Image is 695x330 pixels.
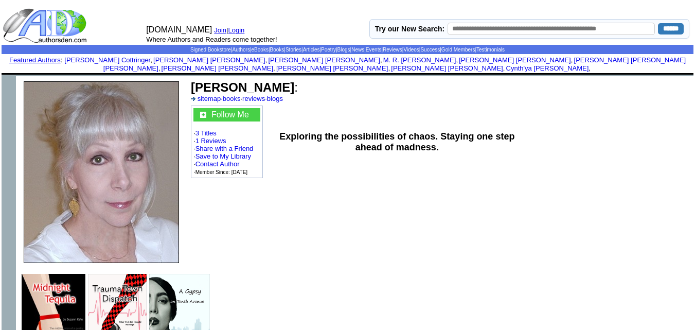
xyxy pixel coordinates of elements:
[9,56,61,64] a: Featured Authors
[223,95,241,102] a: books
[403,47,419,53] a: Videos
[191,80,298,94] font: :
[191,97,195,101] img: a_336699.gif
[275,66,276,72] font: i
[152,58,153,63] font: i
[279,131,514,152] b: Exploring the possibilities of chaos. Staying one step ahead of madness.
[191,80,294,94] b: [PERSON_NAME]
[382,58,383,63] font: i
[591,66,592,72] font: i
[162,64,273,72] a: [PERSON_NAME] [PERSON_NAME]
[195,129,217,137] a: 3 Titles
[146,36,277,43] font: Where Authors and Readers come together!
[193,108,260,176] font: · · · · · ·
[347,73,348,75] img: shim.gif
[267,58,268,63] font: i
[420,47,440,53] a: Success
[351,47,364,53] a: News
[103,56,686,72] a: [PERSON_NAME] [PERSON_NAME] [PERSON_NAME]
[321,47,336,53] a: Poetry
[252,47,269,53] a: eBooks
[195,160,240,168] a: Contact Author
[2,76,16,91] img: shim.gif
[226,26,248,34] font: |
[573,58,574,63] font: i
[195,137,226,145] a: 1 Reviews
[276,64,388,72] a: [PERSON_NAME] [PERSON_NAME]
[303,47,320,53] a: Articles
[228,26,245,34] a: Login
[267,95,283,102] a: blogs
[24,81,179,263] img: 127148.jpg
[191,95,283,102] font: · · ·
[337,47,350,53] a: Blogs
[190,47,231,53] a: Signed Bookstore
[459,56,571,64] a: [PERSON_NAME] [PERSON_NAME]
[286,47,301,53] a: Stories
[366,47,382,53] a: Events
[200,112,206,118] img: gc.jpg
[195,145,254,152] a: Share with a Friend
[458,58,459,63] font: i
[190,47,505,53] span: | | | | | | | | | | | | | |
[64,56,686,72] font: , , , , , , , , , ,
[86,319,87,319] img: shim.gif
[195,152,251,160] a: Save to My Library
[195,169,248,175] font: Member Since: [DATE]
[9,56,62,64] font: :
[375,25,444,33] label: Try our New Search:
[160,66,161,72] font: i
[383,56,456,64] a: M. R. [PERSON_NAME]
[153,56,265,64] a: [PERSON_NAME] [PERSON_NAME]
[64,56,150,64] a: [PERSON_NAME] Cottringer
[270,47,284,53] a: Books
[347,75,348,76] img: shim.gif
[505,66,506,72] font: i
[146,25,212,34] font: [DOMAIN_NAME]
[390,66,391,72] font: i
[198,95,221,102] a: sitemap
[242,95,265,102] a: reviews
[506,64,589,72] a: Cynth'ya [PERSON_NAME]
[3,8,89,44] img: logo_ad.gif
[211,110,249,119] a: Follow Me
[441,47,475,53] a: Gold Members
[476,47,505,53] a: Testimonials
[391,64,503,72] a: [PERSON_NAME] [PERSON_NAME]
[268,56,380,64] a: [PERSON_NAME] [PERSON_NAME]
[232,47,250,53] a: Authors
[383,47,402,53] a: Reviews
[214,26,226,34] a: Join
